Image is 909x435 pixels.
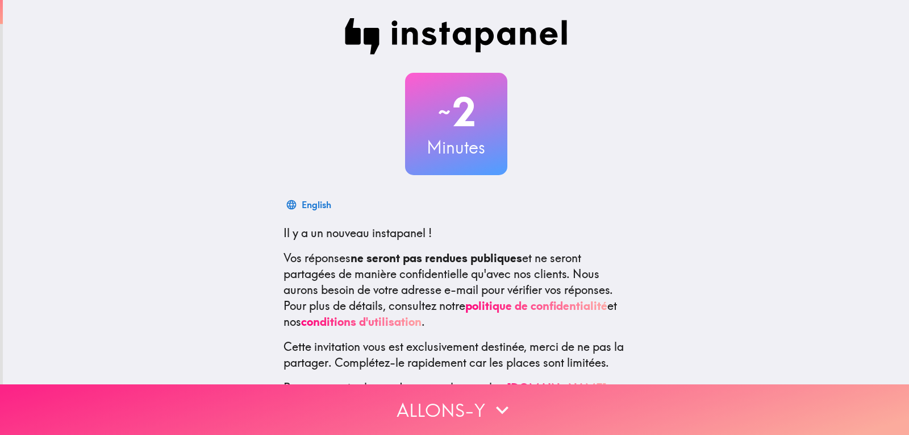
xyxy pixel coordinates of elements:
[405,89,507,135] h2: 2
[283,339,629,371] p: Cette invitation vous est exclusivement destinée, merci de ne pas la partager. Complétez-le rapid...
[283,226,432,240] span: Il y a un nouveau instapanel !
[301,314,422,329] a: conditions d'utilisation
[436,95,452,129] span: ~
[283,380,629,428] p: Pour en savoir plus sur Instapanel, consultez . Pour toute question ou demande d'aide, envoyez-no...
[405,135,507,159] h3: Minutes
[345,18,568,55] img: Instapanel
[283,250,629,330] p: Vos réponses et ne seront partagées de manière confidentielle qu'avec nos clients. Nous aurons be...
[465,299,607,313] a: politique de confidentialité
[302,197,331,213] div: English
[507,380,607,395] a: [DOMAIN_NAME]
[351,251,522,265] b: ne seront pas rendues publiques
[283,193,336,216] button: English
